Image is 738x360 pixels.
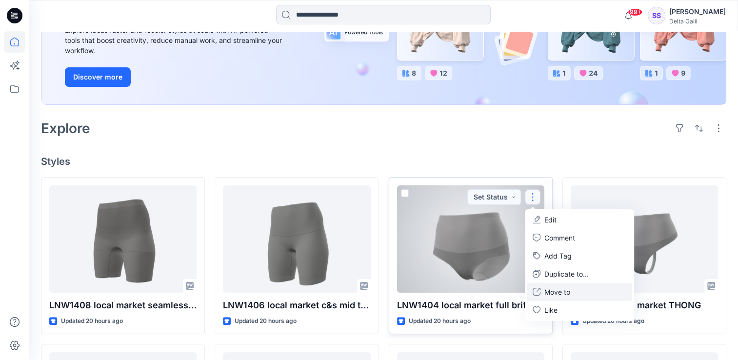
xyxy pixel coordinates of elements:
button: Add Tag [527,247,632,265]
div: Explore ideas faster and recolor styles at scale with AI-powered tools that boost creativity, red... [65,25,284,56]
p: Like [544,305,558,315]
p: LNW1402 local market THONG [571,299,718,312]
p: Updated 20 hours ago [61,316,123,326]
p: LNW1404 local market full brif [397,299,544,312]
p: Edit [544,215,557,225]
p: Move to [544,287,570,297]
a: Edit [527,211,632,229]
a: LNW1408 local market seamless mid thigh [49,185,197,293]
a: LNW1406 local market c&s mid thigh [223,185,370,293]
h2: Explore [41,120,90,136]
h4: Styles [41,156,726,167]
div: [PERSON_NAME] [669,6,726,18]
button: Discover more [65,67,131,87]
p: LNW1408 local market seamless mid thigh [49,299,197,312]
span: 99+ [628,8,642,16]
a: LNW1404 local market full brif [397,185,544,293]
p: Duplicate to... [544,269,589,279]
a: Discover more [65,67,284,87]
div: SS [648,7,665,24]
p: LNW1406 local market c&s mid thigh [223,299,370,312]
p: Updated 20 hours ago [235,316,297,326]
div: Delta Galil [669,18,726,25]
p: Comment [544,233,575,243]
p: Updated 20 hours ago [409,316,471,326]
a: LNW1402 local market THONG [571,185,718,293]
p: Updated 20 hours ago [582,316,644,326]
